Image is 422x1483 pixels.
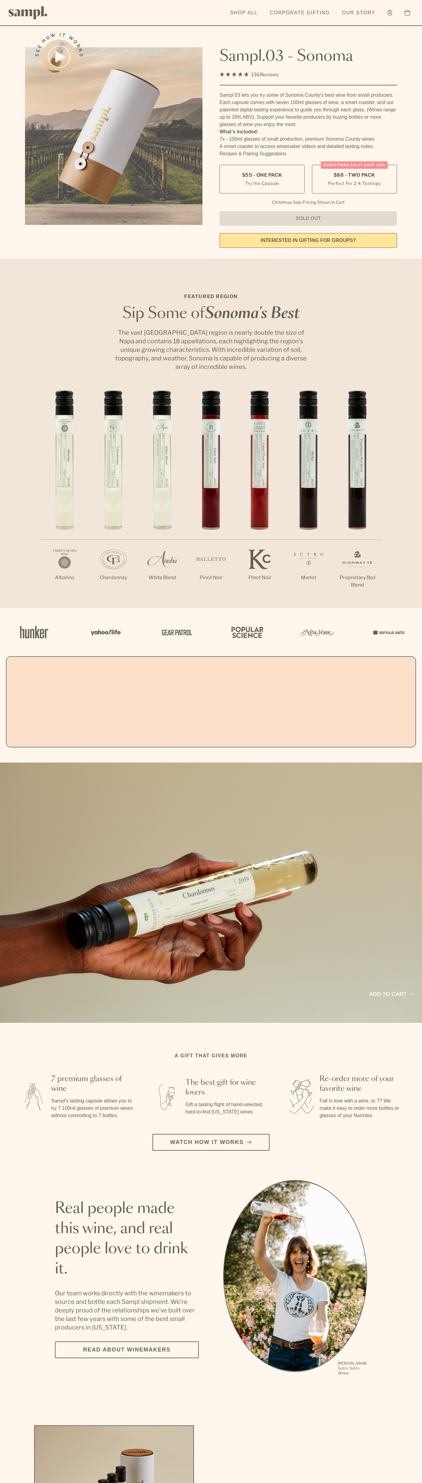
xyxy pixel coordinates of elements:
[25,47,202,225] img: Sampl.03 - Sonoma
[220,129,258,134] strong: What’s Included:
[51,1074,134,1094] h3: 7 premium glasses of wine
[228,619,265,645] img: Artboard_4_28b4d326-c26e-48f9-9c80-911f17d6414e_x450.png
[333,391,382,608] li: 7 / 7
[89,391,138,601] li: 2 / 7
[220,135,397,143] li: 7x - 100ml glasses of small production, premium Sonoma County wines
[87,619,123,645] img: Artboard_6_04f9a106-072f-468a-bdd7-f11783b05722_x450.png
[227,6,261,20] a: Shop All
[113,293,309,300] p: Featured Region
[138,391,187,601] li: 3 / 7
[175,1052,248,1059] h2: A gift that gives more
[369,990,413,998] a: Add to cart
[220,47,397,66] h1: Sampl.03 - Sonoma
[138,574,187,581] p: White Blend
[339,6,378,20] a: Our Story
[113,306,309,321] h2: Sip Some of
[185,1101,268,1116] p: Gift a tasting flight of hand-selected, hard-to-find [US_STATE] wines.
[338,1361,367,1376] p: [PERSON_NAME] Sutro, Sutro Wines
[320,1097,402,1119] p: Fall in love with a wine, or 7? We make it easy to order more bottles or glasses of your favorites.
[333,574,382,589] p: Proprietary Red Blend
[223,1180,367,1377] ul: carousel
[251,72,260,78] span: 136
[245,180,279,186] small: Try the Capsule
[16,619,52,645] img: Artboard_1_c8cd28af-0030-4af1-819c-248e302c7f06_x450.png
[157,619,194,645] img: Artboard_5_7fdae55a-36fd-43f7-8bfd-f74a06a2878e_x450.png
[284,574,333,581] p: Merlot
[40,574,89,581] p: Albarino
[334,172,375,179] span: $88 - Two Pack
[55,1341,199,1358] a: Read about Winemakers
[299,619,335,645] img: Artboard_3_0b291449-6e8c-4d07-b2c2-3f3601a19cd1_x450.png
[220,92,397,128] div: Sampl.03 lets you try some of Sonoma County's best wine from small producers. Each capsule comes ...
[187,391,235,601] li: 4 / 7
[235,391,284,601] li: 5 / 7
[370,619,406,645] img: Artboard_7_5b34974b-f019-449e-91fb-745f8d0877ee_x450.png
[220,233,397,248] a: interested in gifting for groups?
[205,306,300,321] em: Sonoma's Best
[223,1180,367,1377] div: slide 1
[235,574,284,581] p: Pinot Noir
[220,143,397,150] li: A smart coaster to access winemaker videos and detailed tasting notes.
[220,150,397,157] li: Recipes & Pairing Suggestions
[242,172,282,179] span: $55 - One Pack
[320,1074,402,1094] h3: Re-order more of your favorite wine
[284,391,333,601] li: 6 / 7
[9,6,48,19] img: Sampl logo
[42,40,76,74] button: See how it works
[113,328,309,371] p: The vast [GEOGRAPHIC_DATA] region is nearly double the size of Napa and contains 18 appellations,...
[220,211,397,226] button: Sold Out
[328,180,381,186] small: Perfect For 2-4 Tastings
[187,574,235,581] p: Pinot Noir
[55,1289,199,1332] p: Our team works directly with the winemakers to source and bottle each Sampl shipment. We’re deepl...
[260,72,279,78] span: Reviews
[185,1078,268,1097] h3: The best gift for wine lovers
[40,391,89,601] li: 1 / 7
[269,200,348,205] li: Christmas Sale Pricing Shown In Cart
[51,1097,134,1119] p: Sampl's tasting capsule allows you to try 7 100ml glasses of premium wines without committing to ...
[55,1199,199,1279] h2: Real people made this wine, and real people love to drink it.
[267,6,333,20] a: Corporate Gifting
[152,1134,270,1151] button: Watch how it works
[321,161,388,169] div: Christmas SALE! Save 20%
[89,574,138,581] p: Chardonnay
